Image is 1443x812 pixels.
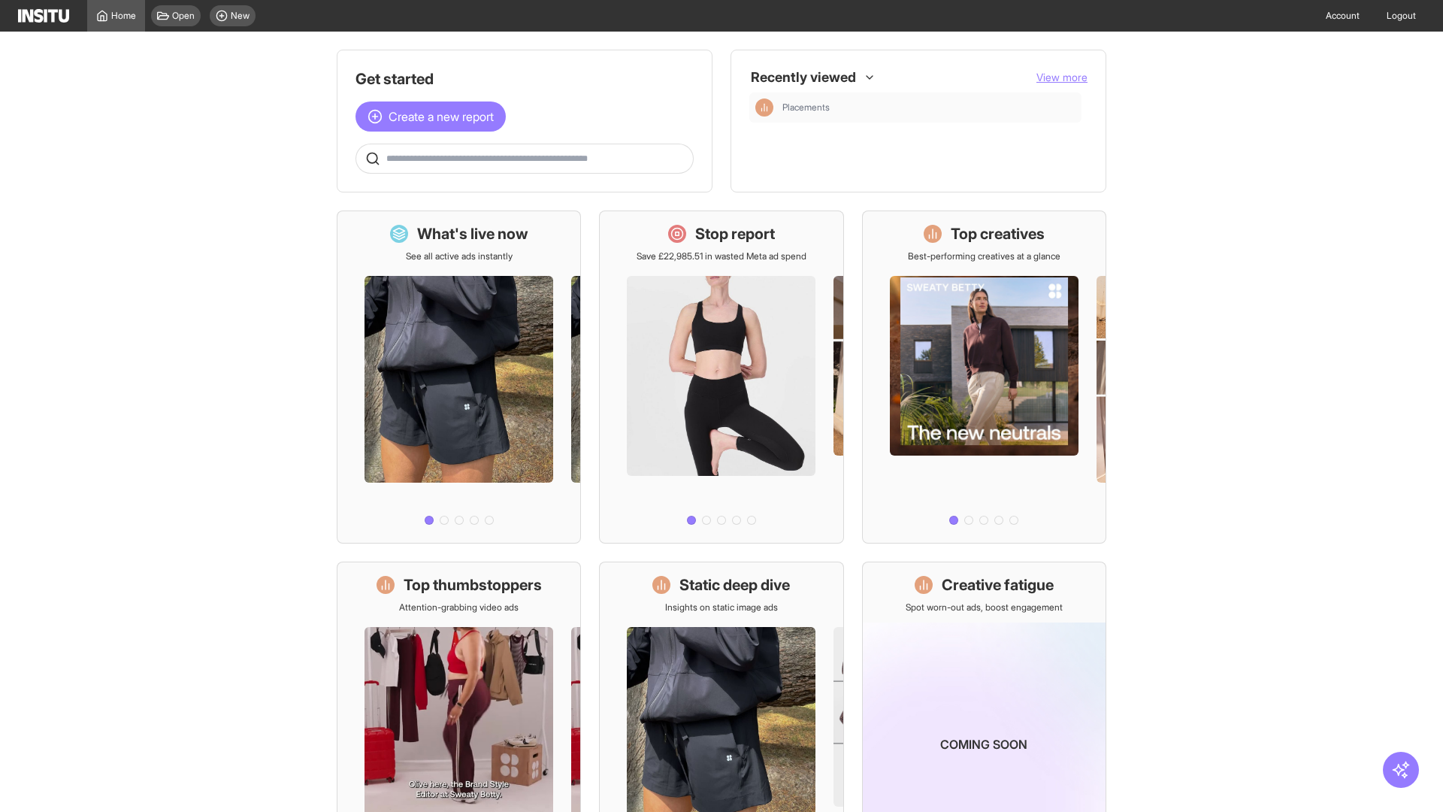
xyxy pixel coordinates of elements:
[665,601,778,614] p: Insights on static image ads
[1036,71,1088,83] span: View more
[862,211,1106,544] a: Top creativesBest-performing creatives at a glance
[599,211,843,544] a: Stop reportSave £22,985.51 in wasted Meta ad spend
[908,250,1060,262] p: Best-performing creatives at a glance
[679,574,790,595] h1: Static deep dive
[951,223,1045,244] h1: Top creatives
[172,10,195,22] span: Open
[782,101,1075,114] span: Placements
[417,223,528,244] h1: What's live now
[695,223,775,244] h1: Stop report
[399,601,519,614] p: Attention-grabbing video ads
[404,574,542,595] h1: Top thumbstoppers
[337,211,581,544] a: What's live nowSee all active ads instantly
[18,9,69,23] img: Logo
[111,10,136,22] span: Home
[782,101,830,114] span: Placements
[389,108,494,126] span: Create a new report
[755,98,773,117] div: Insights
[355,68,694,89] h1: Get started
[1036,70,1088,85] button: View more
[355,101,506,132] button: Create a new report
[231,10,250,22] span: New
[637,250,806,262] p: Save £22,985.51 in wasted Meta ad spend
[406,250,513,262] p: See all active ads instantly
